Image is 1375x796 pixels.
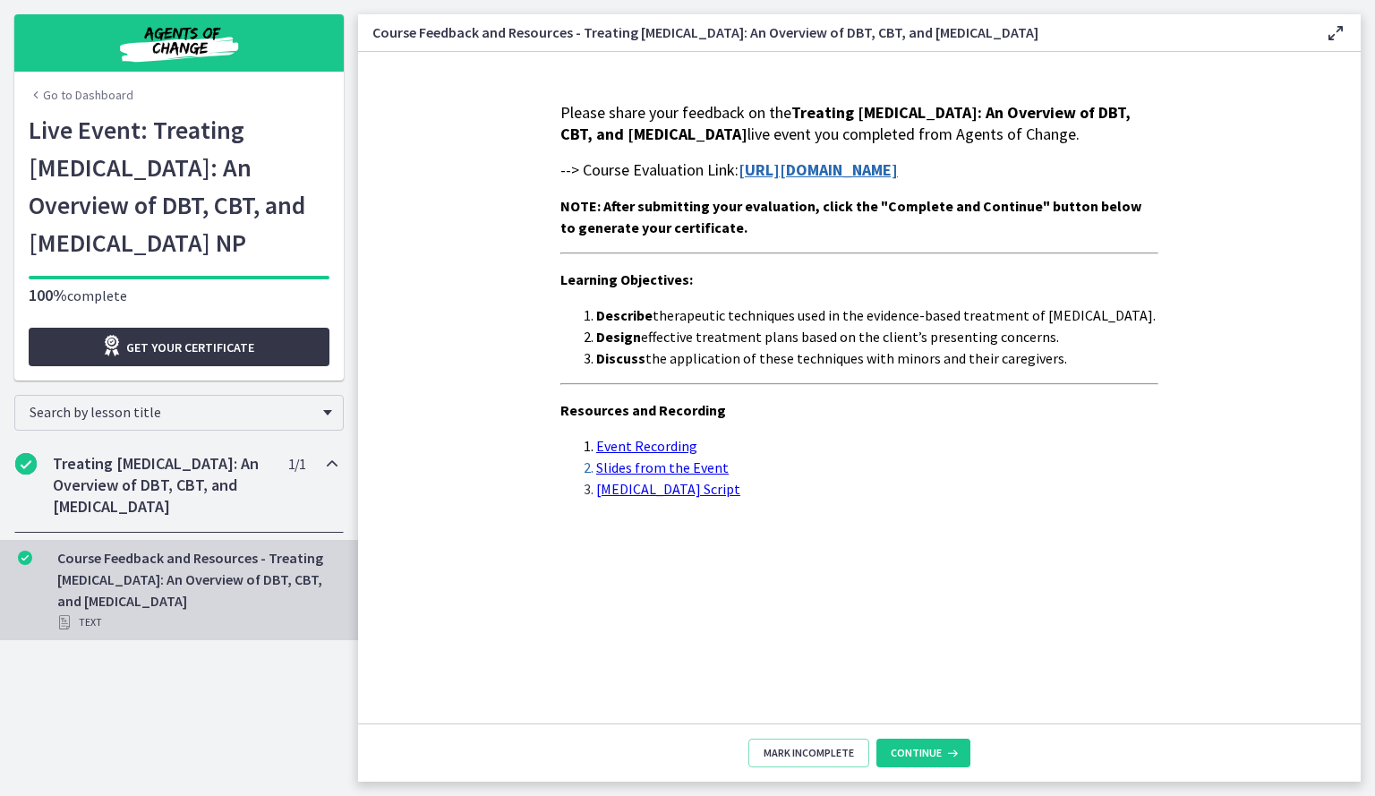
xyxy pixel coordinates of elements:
strong: Treating [MEDICAL_DATA]: An Overview of DBT, CBT, and [MEDICAL_DATA] [560,102,1131,144]
a: Slides from the Event [596,458,729,476]
span: Please share your feedback on the live event you completed from Agents of Change. [560,102,1131,144]
a: [URL][DOMAIN_NAME] [739,159,898,180]
span: 100% [29,285,67,305]
a: Go to Dashboard [29,86,133,104]
img: Agents of Change [72,21,286,64]
strong: Describe [596,306,653,324]
span: Learning Objectives: [560,270,693,288]
p: complete [29,285,329,306]
i: Completed [18,551,32,565]
h2: Treating [MEDICAL_DATA]: An Overview of DBT, CBT, and [MEDICAL_DATA] [53,453,271,518]
button: Continue [876,739,970,767]
li: therapeutic techniques used in the evidence-based treatment of [MEDICAL_DATA]. [596,304,1158,326]
a: Get your certificate [29,328,329,366]
span: 1 / 1 [288,453,305,475]
i: Opens in a new window [101,335,126,356]
i: Completed [15,453,37,475]
button: Mark Incomplete [748,739,869,767]
span: Get your certificate [126,337,254,358]
strong: Design [596,328,641,346]
span: Mark Incomplete [764,746,854,760]
div: Search by lesson title [14,395,344,431]
a: Event Recording [596,437,697,455]
li: effective treatment plans based on the client’s presenting concerns. [596,326,1158,347]
div: Text [57,612,337,633]
li: the application of these techniques with minors and their caregivers. [596,347,1158,369]
h3: Course Feedback and Resources - Treating [MEDICAL_DATA]: An Overview of DBT, CBT, and [MEDICAL_DATA] [372,21,1296,43]
h1: Live Event: Treating [MEDICAL_DATA]: An Overview of DBT, CBT, and [MEDICAL_DATA] NP [29,111,329,261]
span: --> Course Evaluation Link: [560,159,739,180]
span: NOTE: After submitting your evaluation, click the "Complete and Continue" button below to generat... [560,197,1141,236]
span: Search by lesson title [30,403,314,421]
a: [MEDICAL_DATA] Script [596,480,740,498]
span: Resources and Recording [560,401,726,419]
strong: Discuss [596,349,645,367]
div: Course Feedback and Resources - Treating [MEDICAL_DATA]: An Overview of DBT, CBT, and [MEDICAL_DATA] [57,547,337,633]
span: Continue [891,746,942,760]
